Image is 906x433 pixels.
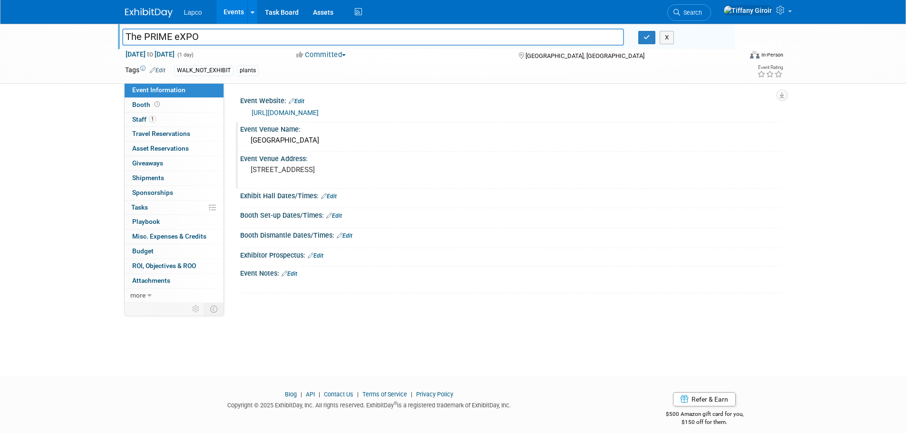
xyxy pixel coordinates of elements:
a: Refer & Earn [673,392,736,406]
div: Booth Dismantle Dates/Times: [240,228,781,241]
a: Budget [125,244,224,259]
span: | [298,391,304,398]
div: [GEOGRAPHIC_DATA] [247,133,774,148]
a: Contact Us [324,391,353,398]
span: Travel Reservations [132,130,190,137]
span: Budget [132,247,154,255]
span: Misc. Expenses & Credits [132,232,206,240]
sup: ® [394,401,397,406]
button: Committed [293,50,350,60]
a: API [306,391,315,398]
span: (1 day) [176,52,194,58]
a: Edit [321,193,337,200]
span: 1 [149,115,156,123]
td: Personalize Event Tab Strip [188,303,205,315]
a: Terms of Service [362,391,407,398]
a: Giveaways [125,156,224,171]
span: more [130,291,146,299]
div: plants [237,66,259,76]
a: Edit [326,212,342,219]
span: [GEOGRAPHIC_DATA], [GEOGRAPHIC_DATA] [526,52,644,59]
span: Giveaways [132,159,163,167]
a: Playbook [125,215,224,229]
div: $500 Amazon gift card for you, [628,404,781,426]
span: Sponsorships [132,189,173,196]
img: ExhibitDay [125,8,173,18]
span: ROI, Objectives & ROO [132,262,196,269]
div: Event Website: [240,94,781,106]
a: Edit [282,270,297,277]
td: Toggle Event Tabs [204,303,224,315]
span: Event Information [132,86,185,94]
a: Travel Reservations [125,127,224,141]
span: | [316,391,322,398]
div: Copyright © 2025 ExhibitDay, Inc. All rights reserved. ExhibitDay is a registered trademark of Ex... [125,399,614,410]
div: Exhibit Hall Dates/Times: [240,189,781,201]
span: Tasks [131,203,148,211]
span: Shipments [132,174,164,182]
a: Privacy Policy [416,391,453,398]
a: Event Information [125,83,224,97]
span: Staff [132,115,156,123]
div: Event Format [686,49,784,64]
div: Event Notes: [240,266,781,279]
div: Event Venue Address: [240,152,781,164]
span: Asset Reservations [132,144,189,152]
a: Tasks [125,201,224,215]
span: Attachments [132,277,170,284]
a: Staff1 [125,113,224,127]
span: | [409,391,415,398]
a: Booth [125,98,224,112]
a: Edit [289,98,304,105]
span: [DATE] [DATE] [125,50,175,58]
span: Booth [132,101,162,108]
img: Tiffany Giroir [723,5,772,16]
span: Playbook [132,218,160,225]
pre: [STREET_ADDRESS] [251,165,455,174]
div: Event Venue Name: [240,122,781,134]
img: Format-Inperson.png [750,51,760,58]
span: to [146,50,155,58]
a: ROI, Objectives & ROO [125,259,224,273]
a: Edit [150,67,166,74]
button: X [660,31,674,44]
a: Shipments [125,171,224,185]
a: more [125,289,224,303]
a: Blog [285,391,297,398]
span: Search [680,9,702,16]
span: | [355,391,361,398]
a: Search [667,4,711,21]
a: Edit [337,232,352,239]
div: Exhibitor Prospectus: [240,248,781,260]
span: Lapco [184,9,202,16]
td: Tags [125,65,166,76]
a: Attachments [125,274,224,288]
a: Asset Reservations [125,142,224,156]
div: Event Rating [757,65,783,70]
span: Booth not reserved yet [153,101,162,108]
div: In-Person [761,51,783,58]
a: Edit [308,252,323,259]
div: Booth Set-up Dates/Times: [240,208,781,221]
a: Misc. Expenses & Credits [125,230,224,244]
a: Sponsorships [125,186,224,200]
div: WALK_NOT_EXHIBIT [174,66,234,76]
a: [URL][DOMAIN_NAME] [252,109,319,116]
div: $150 off for them. [628,418,781,426]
